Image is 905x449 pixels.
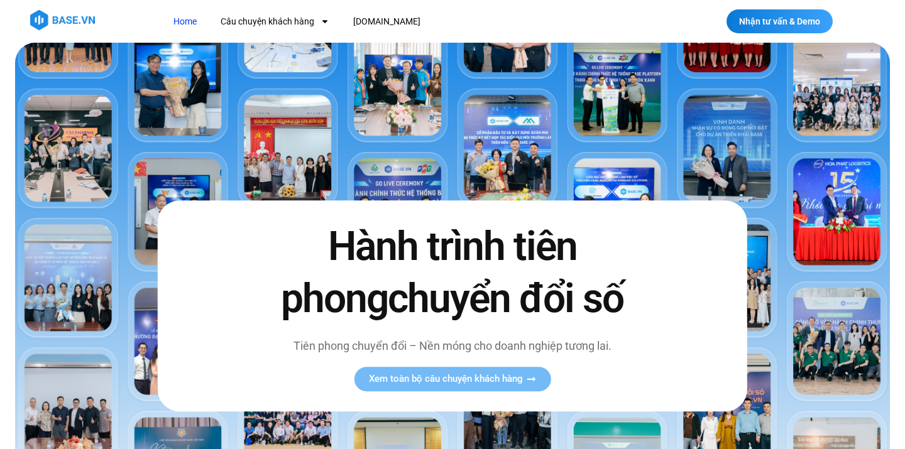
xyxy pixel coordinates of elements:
[388,275,623,322] span: chuyển đổi số
[255,337,650,354] p: Tiên phong chuyển đổi – Nền móng cho doanh nghiệp tương lai.
[255,220,650,325] h2: Hành trình tiên phong
[739,17,820,26] span: Nhận tư vấn & Demo
[164,10,646,33] nav: Menu
[369,374,523,384] span: Xem toàn bộ câu chuyện khách hàng
[727,9,833,33] a: Nhận tư vấn & Demo
[211,10,339,33] a: Câu chuyện khách hàng
[344,10,430,33] a: [DOMAIN_NAME]
[164,10,206,33] a: Home
[354,367,551,391] a: Xem toàn bộ câu chuyện khách hàng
